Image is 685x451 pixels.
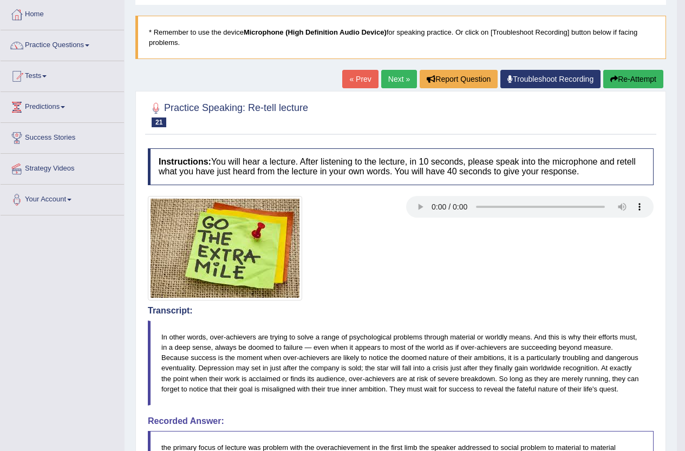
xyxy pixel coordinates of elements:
[500,70,601,88] a: Troubleshoot Recording
[1,123,124,150] a: Success Stories
[603,70,663,88] button: Re-Attempt
[1,154,124,181] a: Strategy Videos
[152,117,166,127] span: 21
[148,321,654,406] blockquote: In other words, over-achievers are trying to solve a range of psychological problems through mate...
[1,30,124,57] a: Practice Questions
[342,70,378,88] a: « Prev
[148,416,654,426] h4: Recorded Answer:
[1,92,124,119] a: Predictions
[135,16,666,59] blockquote: * Remember to use the device for speaking practice. Or click on [Troubleshoot Recording] button b...
[420,70,498,88] button: Report Question
[148,100,308,127] h2: Practice Speaking: Re-tell lecture
[148,148,654,185] h4: You will hear a lecture. After listening to the lecture, in 10 seconds, please speak into the mic...
[244,28,387,36] b: Microphone (High Definition Audio Device)
[381,70,417,88] a: Next »
[1,61,124,88] a: Tests
[1,185,124,212] a: Your Account
[148,306,654,316] h4: Transcript:
[159,157,211,166] b: Instructions:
